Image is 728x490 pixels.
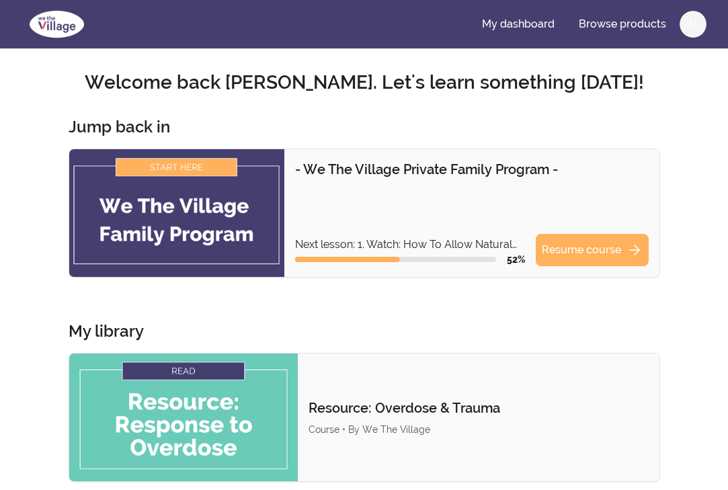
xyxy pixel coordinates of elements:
[69,149,284,277] img: Product image for - We The Village Private Family Program -
[680,11,706,38] button: H
[22,8,92,40] img: We The Village logo
[568,8,677,40] a: Browse products
[309,399,648,417] p: Resource: Overdose & Trauma
[69,354,298,481] img: Product image for Resource: Overdose & Trauma
[507,254,525,265] span: 52 %
[626,242,643,258] span: arrow_forward
[309,423,648,436] div: Course • By We The Village
[471,8,565,40] a: My dashboard
[22,71,706,95] h2: Welcome back [PERSON_NAME]. Let's learn something [DATE]!
[295,257,496,262] div: Course progress
[536,234,649,266] a: Resume coursearrow_forward
[295,160,649,179] p: - We The Village Private Family Program -
[69,353,660,482] a: Product image for Resource: Overdose & TraumaResource: Overdose & TraumaCourse • By We The Village
[295,237,525,253] p: Next lesson: 1. Watch: How To Allow Natural Consequences
[471,8,706,40] nav: Main
[69,321,144,342] h3: My library
[69,116,170,138] h3: Jump back in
